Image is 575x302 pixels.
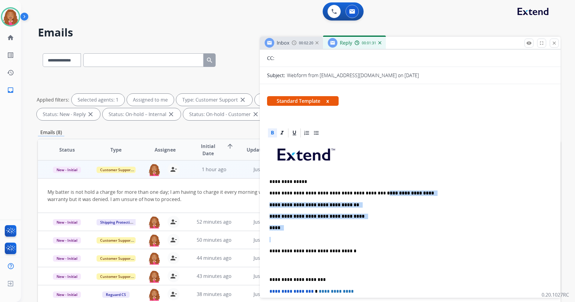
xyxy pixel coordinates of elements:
[312,128,321,137] div: Bullet List
[197,255,232,261] span: 44 minutes ago
[302,128,311,137] div: Ordered List
[170,236,177,244] mat-icon: person_remove
[176,94,252,106] div: Type: Customer Support
[526,40,532,46] mat-icon: remove_red_eye
[148,216,160,228] img: agent-avatar
[170,291,177,298] mat-icon: person_remove
[254,273,273,279] span: Just now
[170,166,177,173] mat-icon: person_remove
[110,146,121,153] span: Type
[267,72,285,79] p: Subject:
[97,273,136,280] span: Customer Support
[267,55,274,62] p: CC:
[148,234,160,247] img: agent-avatar
[103,108,181,120] div: Status: On-hold – Internal
[239,96,246,103] mat-icon: close
[102,291,130,298] span: Reguard CS
[254,166,273,173] span: Just now
[148,163,160,176] img: agent-avatar
[247,146,280,153] span: Updated Date
[97,167,136,173] span: Customer Support
[362,41,376,46] span: 00:01:31
[542,291,569,298] p: 0.20.1027RC
[278,128,287,137] div: Italic
[183,108,265,120] div: Status: On-hold - Customer
[53,237,81,244] span: New - Initial
[539,40,544,46] mat-icon: fullscreen
[226,143,234,150] mat-icon: arrow_upward
[53,255,81,262] span: New - Initial
[170,272,177,280] mat-icon: person_remove
[552,40,557,46] mat-icon: close
[197,291,232,297] span: 38 minutes ago
[2,8,19,25] img: avatar
[148,270,160,283] img: agent-avatar
[170,218,177,225] mat-icon: person_remove
[290,128,299,137] div: Underline
[168,111,175,118] mat-icon: close
[197,273,232,279] span: 43 minutes ago
[97,237,136,244] span: Customer Support
[255,94,334,106] div: Type: Shipping Protection
[254,237,273,243] span: Just now
[53,291,81,298] span: New - Initial
[254,219,273,225] span: Just now
[127,94,174,106] div: Assigned to me
[340,39,352,46] span: Reply
[155,146,176,153] span: Assignee
[53,219,81,225] span: New - Initial
[7,69,14,76] mat-icon: history
[7,34,14,41] mat-icon: home
[202,166,226,173] span: 1 hour ago
[254,291,273,297] span: Just now
[254,255,273,261] span: Just now
[299,41,313,46] span: 00:02:20
[87,111,94,118] mat-icon: close
[170,254,177,262] mat-icon: person_remove
[53,167,81,173] span: New - Initial
[267,96,339,106] span: Standard Template
[268,128,277,137] div: Bold
[287,72,419,79] p: Webform from [EMAIL_ADDRESS][DOMAIN_NAME] on [DATE]
[277,39,289,46] span: Inbox
[195,143,222,157] span: Initial Date
[148,252,160,265] img: agent-avatar
[38,129,64,136] p: Emails (8)
[38,27,561,39] h2: Emails
[97,219,138,225] span: Shipping Protection
[48,188,453,203] div: My batter is not hold a charge for more than one day; I am having to charge it every morning whic...
[197,237,232,243] span: 50 minutes ago
[59,146,75,153] span: Status
[7,52,14,59] mat-icon: list_alt
[7,87,14,94] mat-icon: inbox
[326,97,329,105] button: x
[53,273,81,280] span: New - Initial
[37,96,69,103] p: Applied filters:
[72,94,125,106] div: Selected agents: 1
[148,288,160,301] img: agent-avatar
[37,108,100,120] div: Status: New - Reply
[252,111,259,118] mat-icon: close
[197,219,232,225] span: 52 minutes ago
[206,57,213,64] mat-icon: search
[97,255,136,262] span: Customer Support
